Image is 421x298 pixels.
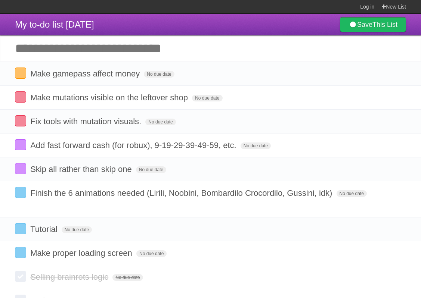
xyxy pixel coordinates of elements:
[30,93,190,102] span: Make mutations visible on the leftover shop
[241,142,271,149] span: No due date
[372,21,397,28] b: This List
[144,71,174,78] span: No due date
[62,226,92,233] span: No due date
[30,164,134,174] span: Skip all rather than skip one
[136,166,166,173] span: No due date
[30,69,142,78] span: Make gamepass affect money
[15,115,26,126] label: Done
[15,163,26,174] label: Done
[145,119,176,125] span: No due date
[15,19,94,29] span: My to-do list [DATE]
[30,117,143,126] span: Fix tools with mutation visuals.
[15,139,26,150] label: Done
[15,187,26,198] label: Done
[15,271,26,282] label: Done
[30,272,110,282] span: Selling brainrots logic
[30,248,134,258] span: Make proper loading screen
[30,188,334,198] span: Finish the 6 animations needed (Lirili, Noobini, Bombardilo Crocordilo, Gussini, idk)
[337,190,367,197] span: No due date
[30,225,59,234] span: Tutorial
[340,17,406,32] a: SaveThis List
[15,247,26,258] label: Done
[30,141,238,150] span: Add fast forward cash (for robux), 9-19-29-39-49-59, etc.
[15,223,26,234] label: Done
[112,274,143,281] span: No due date
[136,250,167,257] span: No due date
[15,68,26,79] label: Done
[192,95,222,101] span: No due date
[15,91,26,103] label: Done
